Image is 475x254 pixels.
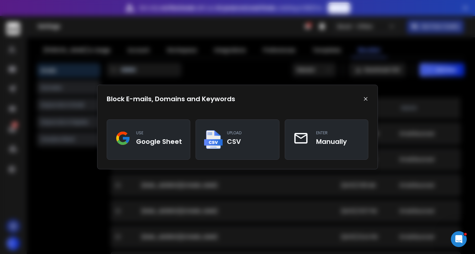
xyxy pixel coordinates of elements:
iframe: Intercom live chat [451,231,467,247]
p: upload [227,130,241,136]
h1: Block E-mails, Domains and Keywords [107,94,235,104]
h3: Google Sheet [136,137,182,146]
h3: CSV [227,137,241,146]
h3: Manually [316,137,347,146]
p: use [136,130,182,136]
p: enter [316,130,347,136]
